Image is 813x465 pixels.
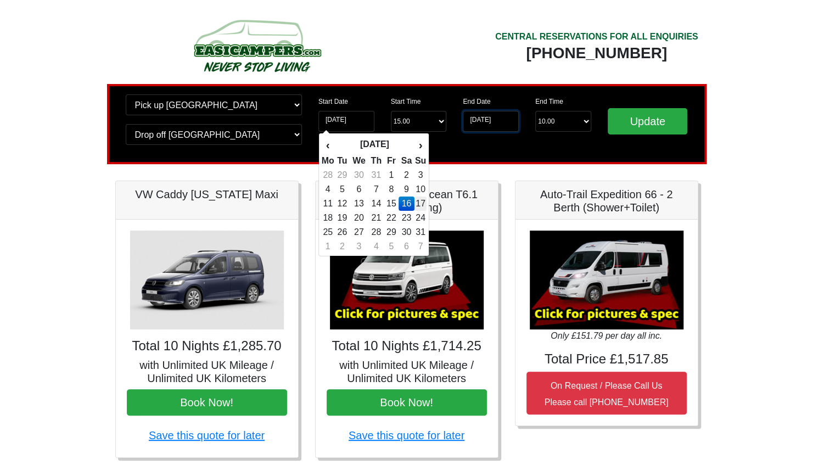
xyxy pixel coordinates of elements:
td: 28 [321,168,335,182]
td: 29 [384,225,399,239]
label: End Date [463,97,490,107]
td: 12 [335,197,350,211]
td: 23 [399,211,414,225]
td: 1 [321,239,335,254]
h5: with Unlimited UK Mileage / Unlimited UK Kilometers [127,358,287,385]
img: VW Caddy California Maxi [130,231,284,329]
th: Sa [399,154,414,168]
td: 5 [384,239,399,254]
th: Tu [335,154,350,168]
th: Mo [321,154,335,168]
th: We [350,154,368,168]
td: 7 [414,239,427,254]
button: Book Now! [127,389,287,416]
td: 2 [399,168,414,182]
td: 30 [350,168,368,182]
th: Su [414,154,427,168]
h4: Total 10 Nights £1,285.70 [127,338,287,354]
td: 6 [350,182,368,197]
a: Save this quote for later [149,429,265,441]
td: 9 [399,182,414,197]
td: 4 [321,182,335,197]
th: ‹ [321,136,335,154]
img: VW California Ocean T6.1 (Auto, Awning) [330,231,484,329]
h5: with Unlimited UK Mileage / Unlimited UK Kilometers [327,358,487,385]
h4: Total 10 Nights £1,714.25 [327,338,487,354]
td: 2 [335,239,350,254]
td: 4 [368,239,384,254]
h4: Total Price £1,517.85 [526,351,687,367]
img: campers-checkout-logo.png [153,15,361,76]
input: Return Date [463,111,519,132]
td: 17 [414,197,427,211]
button: On Request / Please Call UsPlease call [PHONE_NUMBER] [526,372,687,414]
td: 20 [350,211,368,225]
th: Th [368,154,384,168]
th: [DATE] [335,136,414,154]
td: 11 [321,197,335,211]
h5: Auto-Trail Expedition 66 - 2 Berth (Shower+Toilet) [526,188,687,214]
td: 13 [350,197,368,211]
th: › [414,136,427,154]
button: Book Now! [327,389,487,416]
div: CENTRAL RESERVATIONS FOR ALL ENQUIRIES [495,30,698,43]
div: [PHONE_NUMBER] [495,43,698,63]
th: Fr [384,154,399,168]
a: Save this quote for later [349,429,464,441]
td: 3 [350,239,368,254]
td: 8 [384,182,399,197]
input: Start Date [318,111,374,132]
td: 31 [414,225,427,239]
td: 22 [384,211,399,225]
td: 25 [321,225,335,239]
td: 7 [368,182,384,197]
td: 28 [368,225,384,239]
td: 29 [335,168,350,182]
td: 3 [414,168,427,182]
i: Only £151.79 per day all inc. [551,331,662,340]
td: 5 [335,182,350,197]
td: 10 [414,182,427,197]
td: 6 [399,239,414,254]
td: 19 [335,211,350,225]
td: 24 [414,211,427,225]
label: End Time [535,97,563,107]
label: Start Date [318,97,348,107]
td: 31 [368,168,384,182]
td: 15 [384,197,399,211]
td: 27 [350,225,368,239]
td: 14 [368,197,384,211]
td: 16 [399,197,414,211]
td: 18 [321,211,335,225]
label: Start Time [391,97,421,107]
td: 30 [399,225,414,239]
td: 1 [384,168,399,182]
h5: VW Caddy [US_STATE] Maxi [127,188,287,201]
td: 21 [368,211,384,225]
img: Auto-Trail Expedition 66 - 2 Berth (Shower+Toilet) [530,231,683,329]
td: 26 [335,225,350,239]
small: On Request / Please Call Us Please call [PHONE_NUMBER] [545,381,669,407]
input: Update [608,108,688,135]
